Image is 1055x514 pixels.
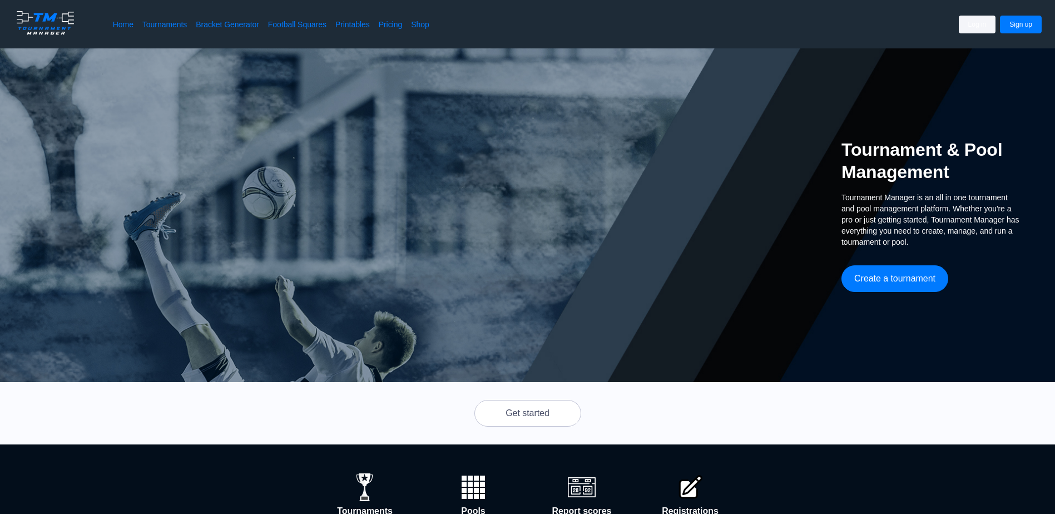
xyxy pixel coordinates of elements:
[351,473,379,501] img: trophy.af1f162d0609cb352d9c6f1639651ff2.svg
[379,19,402,30] a: Pricing
[841,139,1019,183] h2: Tournament & Pool Management
[113,19,133,30] a: Home
[459,473,487,501] img: wCBcAAAAASUVORK5CYII=
[335,19,370,30] a: Printables
[411,19,429,30] a: Shop
[676,473,704,501] img: pencilsquare.0618cedfd402539dea291553dd6f4288.svg
[13,9,77,37] img: logo.ffa97a18e3bf2c7d.png
[268,19,326,30] a: Football Squares
[474,400,581,427] button: Get started
[841,192,1019,248] span: Tournament Manager is an all in one tournament and pool management platform. Whether you're a pro...
[196,19,259,30] a: Bracket Generator
[142,19,187,30] a: Tournaments
[841,265,948,292] button: Create a tournament
[568,473,596,501] img: scoreboard.1e57393721357183ef9760dcff602ac4.svg
[959,16,996,33] button: Log in
[1000,16,1042,33] button: Sign up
